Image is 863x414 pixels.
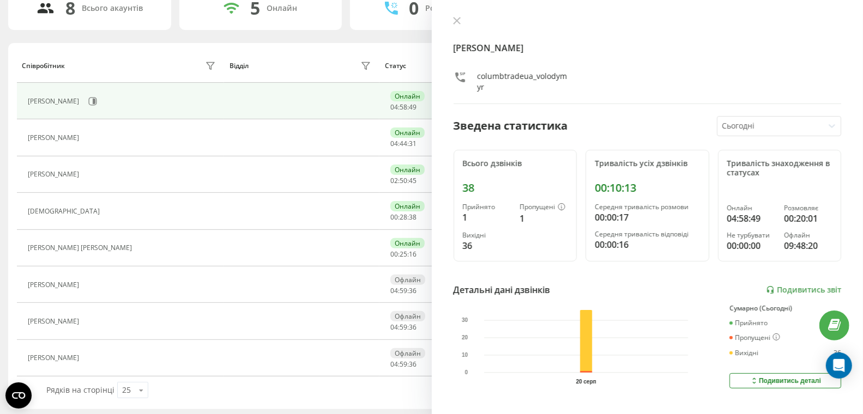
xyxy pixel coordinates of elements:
div: : : [390,214,417,221]
div: Онлайн [727,204,775,212]
span: 04 [390,322,398,332]
span: 36 [409,286,417,295]
div: [PERSON_NAME] [28,281,82,289]
div: 09:48:20 [784,239,832,252]
div: Всього дзвінків [463,159,568,168]
span: 04 [390,139,398,148]
div: Тривалість усіх дзвінків [595,159,700,168]
div: columbtradeua_volodymyr [478,71,569,93]
div: Зведена статистика [454,118,568,134]
span: 02 [390,176,398,185]
div: 36 [834,349,841,357]
div: [PERSON_NAME] [28,98,82,105]
a: Подивитись звіт [766,285,841,295]
div: Онлайн [267,4,297,13]
span: 04 [390,360,398,369]
div: Пропущені [729,333,780,342]
div: Відділ [230,62,249,70]
div: [PERSON_NAME] [28,318,82,325]
div: Пропущені [520,203,568,212]
text: 0 [464,370,468,376]
span: 58 [400,102,407,112]
span: 36 [409,322,417,332]
div: : : [390,140,417,148]
div: Онлайн [390,127,425,138]
div: : : [390,361,417,368]
text: 30 [462,318,468,324]
div: Офлайн [390,311,425,321]
div: [PERSON_NAME] [PERSON_NAME] [28,244,135,252]
div: : : [390,324,417,331]
div: Онлайн [390,165,425,175]
div: 00:00:00 [727,239,775,252]
div: 1 [463,211,511,224]
div: Розмовляє [784,204,832,212]
div: [PERSON_NAME] [28,171,82,178]
div: 04:58:49 [727,212,775,225]
div: 38 [463,181,568,194]
button: Open CMP widget [5,382,32,409]
h4: [PERSON_NAME] [454,41,842,54]
div: Офлайн [390,348,425,358]
div: Тривалість знаходження в статусах [727,159,832,178]
div: Open Intercom Messenger [826,352,852,379]
div: Статус [385,62,406,70]
div: Співробітник [22,62,65,70]
div: [PERSON_NAME] [28,354,82,362]
span: 38 [409,212,417,222]
span: 04 [390,286,398,295]
div: 36 [463,239,511,252]
span: 44 [400,139,407,148]
span: 36 [409,360,417,369]
div: Онлайн [390,91,425,101]
div: 00:20:01 [784,212,832,225]
div: Вихідні [729,349,758,357]
span: 16 [409,249,417,259]
div: [PERSON_NAME] [28,134,82,142]
div: Середня тривалість розмови [595,203,700,211]
span: 59 [400,360,407,369]
div: Детальні дані дзвінків [454,283,551,296]
span: 00 [390,212,398,222]
text: 10 [462,352,468,358]
div: Прийнято [463,203,511,211]
div: Офлайн [390,275,425,285]
div: Всього акаунтів [82,4,143,13]
div: [DEMOGRAPHIC_DATA] [28,208,102,215]
div: 00:00:17 [595,211,700,224]
button: Подивитись деталі [729,373,841,388]
div: Середня тривалість відповіді [595,230,700,238]
div: Сумарно (Сьогодні) [729,305,841,312]
div: : : [390,287,417,295]
span: Рядків на сторінці [46,385,114,395]
span: 28 [400,212,407,222]
span: 45 [409,176,417,185]
div: Онлайн [390,238,425,248]
div: 25 [122,385,131,395]
div: 00:00:16 [595,238,700,251]
div: Не турбувати [727,232,775,239]
span: 00 [390,249,398,259]
div: Онлайн [390,201,425,211]
div: : : [390,103,417,111]
span: 04 [390,102,398,112]
span: 25 [400,249,407,259]
div: Офлайн [784,232,832,239]
span: 49 [409,102,417,112]
text: 20 серп [576,379,596,385]
div: Вихідні [463,232,511,239]
div: : : [390,177,417,185]
div: : : [390,251,417,258]
span: 31 [409,139,417,148]
div: Подивитись деталі [750,376,821,385]
text: 20 [462,335,468,341]
div: Розмовляють [425,4,478,13]
span: 59 [400,322,407,332]
div: 1 [520,212,568,225]
div: 00:10:13 [595,181,700,194]
span: 59 [400,286,407,295]
span: 50 [400,176,407,185]
div: Прийнято [729,319,768,327]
